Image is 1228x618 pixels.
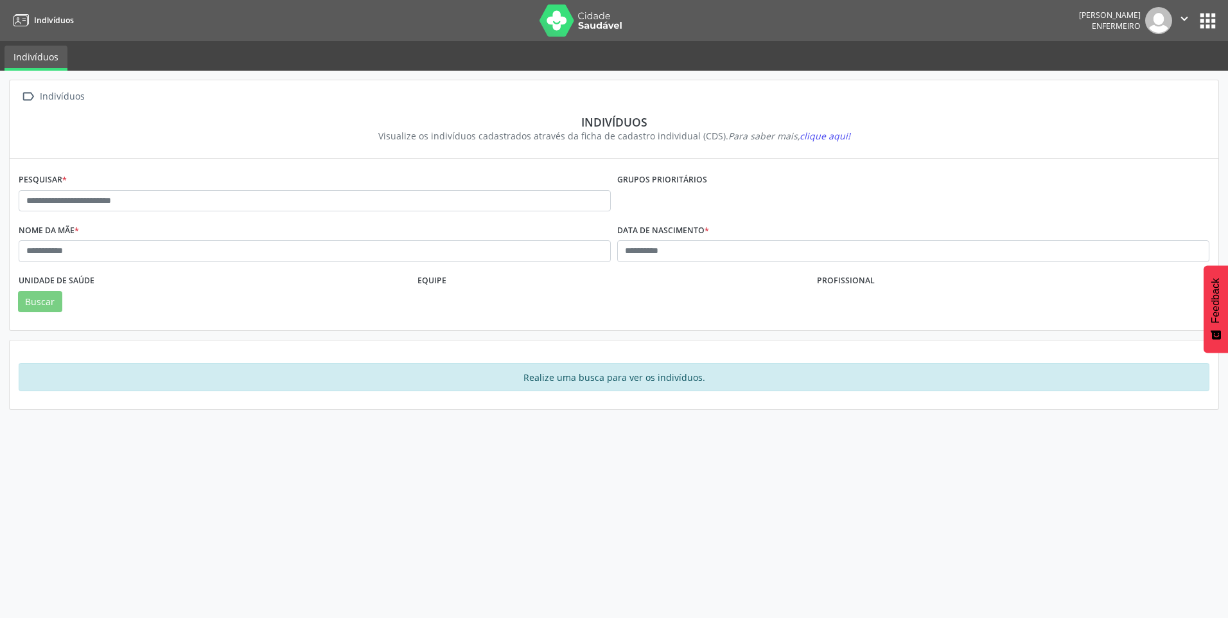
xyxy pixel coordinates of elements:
label: Profissional [817,271,875,291]
i:  [1177,12,1191,26]
i: Para saber mais, [728,130,850,142]
span: Indivíduos [34,15,74,26]
label: Data de nascimento [617,220,709,240]
div: Visualize os indivíduos cadastrados através da ficha de cadastro individual (CDS). [28,129,1200,143]
button: apps [1197,10,1219,32]
a:  Indivíduos [19,87,87,106]
label: Grupos prioritários [617,170,707,190]
span: Feedback [1210,278,1222,323]
label: Pesquisar [19,170,67,190]
span: Enfermeiro [1092,21,1141,31]
button:  [1172,7,1197,34]
i:  [19,87,37,106]
label: Nome da mãe [19,220,79,240]
label: Equipe [417,271,446,291]
a: Indivíduos [4,46,67,71]
label: Unidade de saúde [19,271,94,291]
img: img [1145,7,1172,34]
span: clique aqui! [800,130,850,142]
div: [PERSON_NAME] [1079,10,1141,21]
a: Indivíduos [9,10,74,31]
div: Indivíduos [28,115,1200,129]
div: Realize uma busca para ver os indivíduos. [19,363,1209,391]
button: Buscar [18,291,62,313]
button: Feedback - Mostrar pesquisa [1204,265,1228,353]
div: Indivíduos [37,87,87,106]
